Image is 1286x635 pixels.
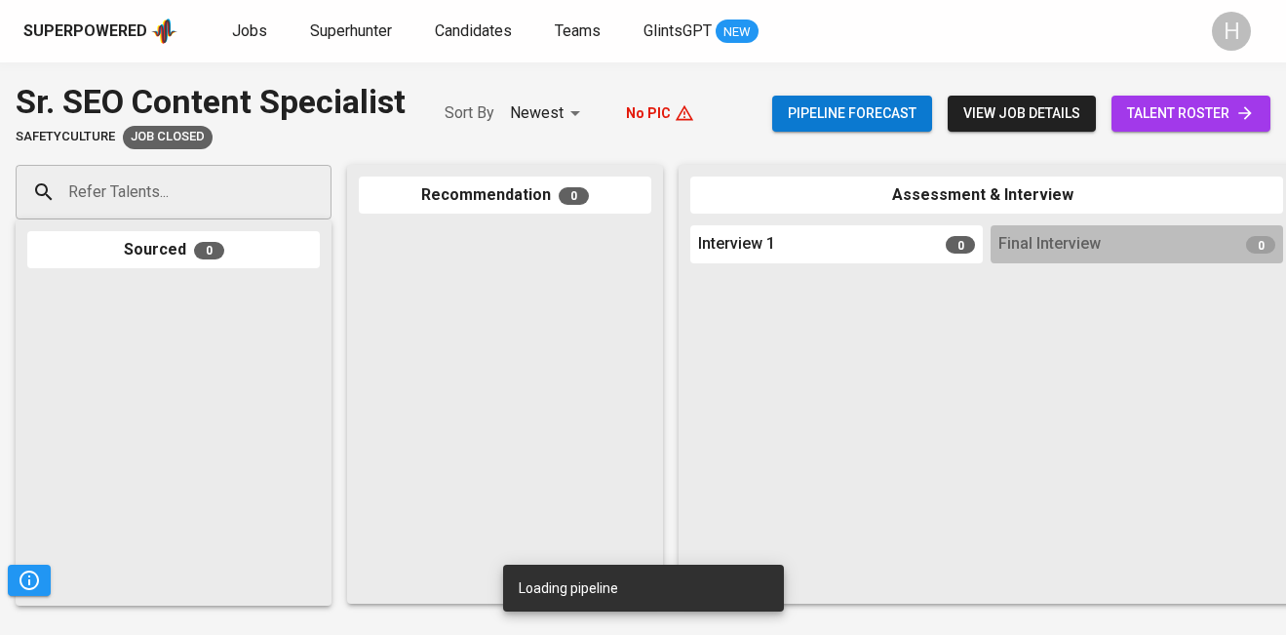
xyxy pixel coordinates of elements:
a: Candidates [435,20,516,44]
div: Sr. SEO Content Specialist [16,78,406,126]
p: No PIC [626,103,671,123]
span: 0 [1246,236,1275,254]
a: Jobs [232,20,271,44]
div: Sourced [27,231,320,269]
p: Newest [510,101,564,125]
span: 0 [194,242,224,259]
span: NEW [716,22,759,42]
div: Client fulfilled job using internal hiring [123,126,213,149]
span: Jobs [232,21,267,40]
a: Teams [555,20,604,44]
button: Pipeline Triggers [8,565,51,596]
span: GlintsGPT [643,21,712,40]
span: Teams [555,21,601,40]
p: Sort By [445,101,494,125]
div: H [1212,12,1251,51]
img: app logo [151,17,177,46]
span: 0 [946,236,975,254]
span: Superhunter [310,21,392,40]
a: Superhunter [310,20,396,44]
button: view job details [948,96,1096,132]
span: Candidates [435,21,512,40]
a: Superpoweredapp logo [23,17,177,46]
span: Interview 1 [698,233,775,256]
span: Job Closed [123,128,213,146]
div: Assessment & Interview [690,177,1283,215]
div: Superpowered [23,20,147,43]
span: Final Interview [998,233,1101,256]
div: Recommendation [359,177,651,215]
button: Open [321,190,325,194]
span: 0 [559,187,589,205]
span: SafetyCulture [16,128,115,146]
span: Pipeline forecast [788,101,916,126]
div: Newest [510,96,587,132]
div: Loading pipeline [519,571,618,606]
span: view job details [963,101,1080,126]
a: talent roster [1111,96,1270,132]
a: GlintsGPT NEW [643,20,759,44]
button: Pipeline forecast [772,96,932,132]
span: talent roster [1127,101,1255,126]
